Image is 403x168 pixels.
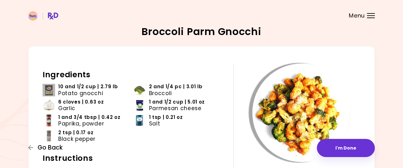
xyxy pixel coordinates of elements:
[149,114,183,120] span: 1 tsp | 0.21 oz
[58,136,96,142] span: Black pepper
[58,120,104,127] span: Paprika, powder
[38,144,63,151] span: Go Back
[43,70,224,80] h2: Ingredients
[43,153,224,163] h2: Instructions
[317,139,375,157] button: I'm Done
[349,13,365,18] span: Menu
[149,99,205,105] span: 1 and 1/2 cup | 5.01 oz
[58,99,104,105] span: 6 cloves | 0.63 oz
[149,90,172,96] span: Broccoli
[149,120,160,127] span: Salt
[58,84,118,90] span: 10 and 1/2 cup | 2.79 lb
[28,144,66,151] button: Go Back
[58,114,120,120] span: 1 and 3/4 tbsp | 0.42 oz
[58,105,75,111] span: Garlic
[58,90,103,96] span: Potato gnocchi
[142,27,261,37] h2: Broccoli Parm Gnocchi
[149,105,202,111] span: Parmesan cheese
[58,130,93,136] span: 2 tsp | 0.17 oz
[28,11,58,21] img: RxDiet
[149,84,203,90] span: 2 and 1/4 pc | 3.01 lb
